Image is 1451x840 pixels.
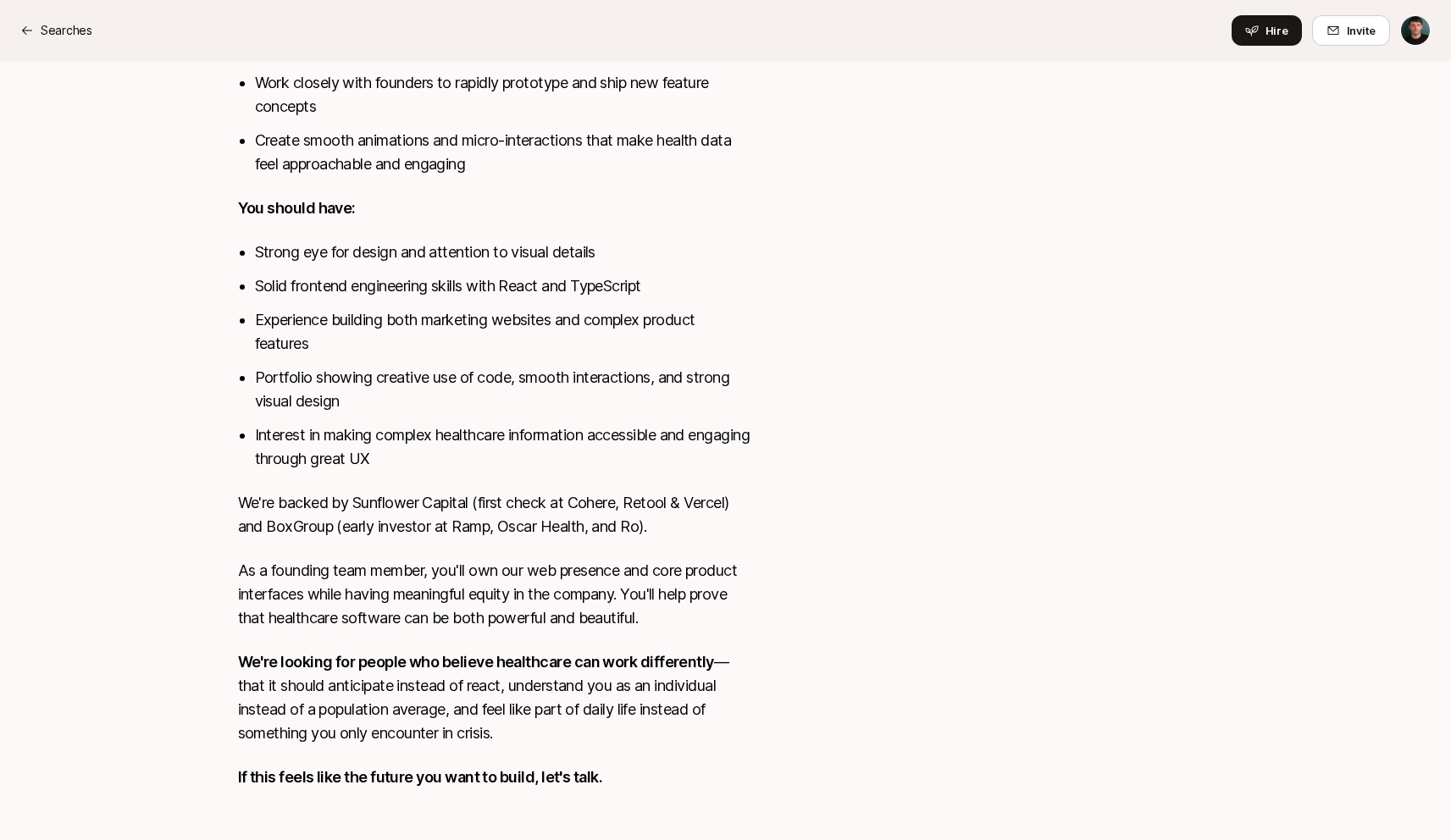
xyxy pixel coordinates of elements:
[255,308,753,356] li: Experience building both marketing websites and complex product features
[255,240,753,264] li: Strong eye for design and attention to visual details
[1312,15,1390,46] button: Invite
[41,20,92,41] p: Searches
[255,423,753,471] li: Interest in making complex healthcare information accessible and engaging through great UX
[238,559,753,630] p: As a founding team member, you'll own our web presence and core product interfaces while having m...
[1265,22,1288,39] span: Hire
[238,199,356,217] strong: You should have:
[255,366,753,413] li: Portfolio showing creative use of code, smooth interactions, and strong visual design
[238,653,714,671] strong: We're looking for people who believe healthcare can work differently
[255,129,753,176] li: Create smooth animations and micro-interactions that make health data feel approachable and engaging
[1400,15,1431,46] button: Nik Kov
[238,650,753,745] p: —that it should anticipate instead of react, understand you as an individual instead of a populat...
[1401,16,1430,45] img: Nik Kov
[1347,22,1376,39] span: Invite
[255,71,753,119] li: Work closely with founders to rapidly prototype and ship new feature concepts
[255,274,753,298] li: Solid frontend engineering skills with React and TypeScript
[238,768,603,786] strong: If this feels like the future you want to build, let's talk.
[238,491,753,539] p: We're backed by Sunflower Capital (first check at Cohere, Retool & Vercel) and BoxGroup (early in...
[1232,15,1302,46] button: Hire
